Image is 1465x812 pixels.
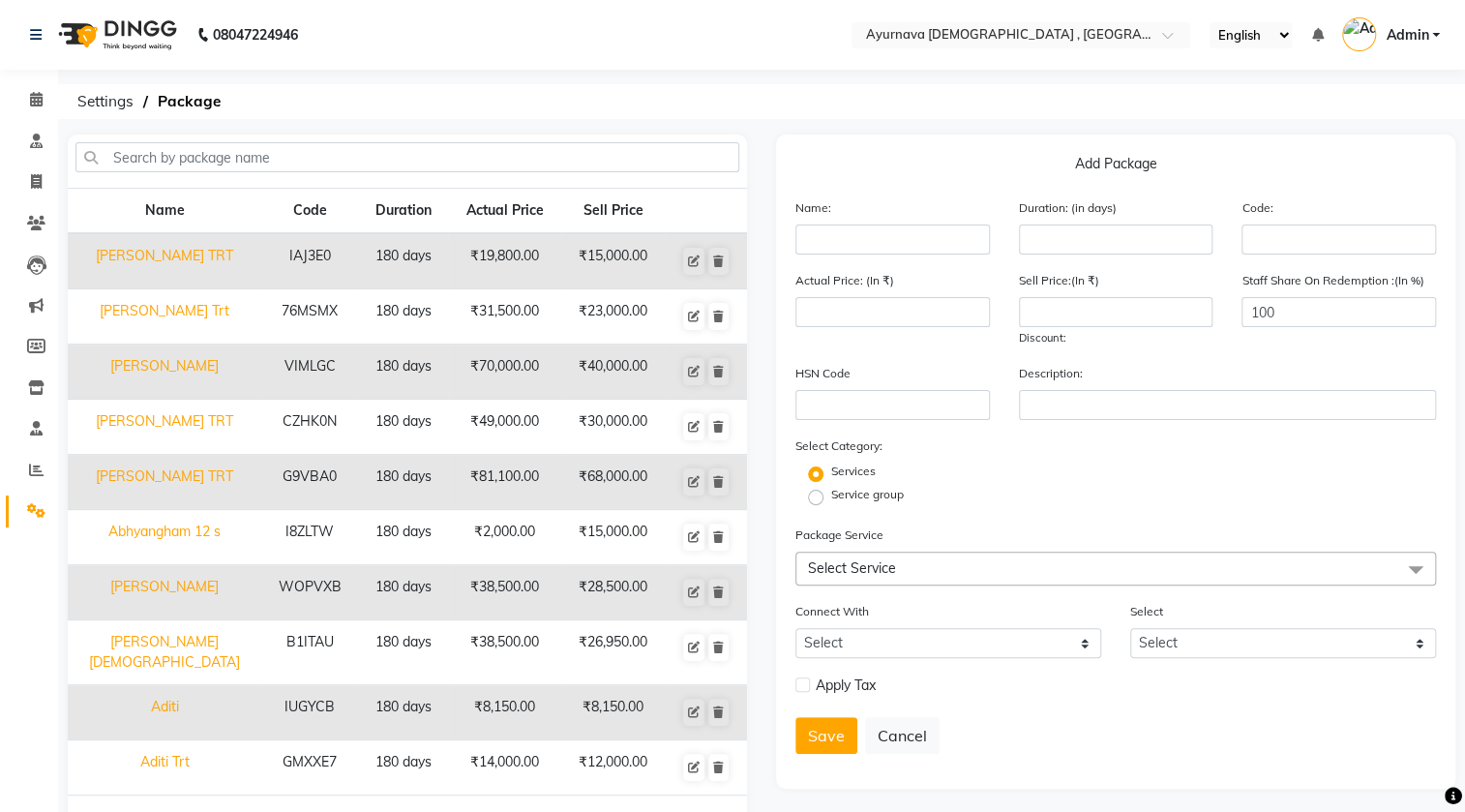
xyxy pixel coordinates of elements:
[261,289,358,345] td: 76MSMX
[68,84,143,119] span: Settings
[49,8,182,62] img: logo
[261,400,358,455] td: CZHK0N
[261,740,358,796] td: GMXXE7
[448,345,561,400] td: ₹70,000.00
[448,620,561,685] td: ₹38,500.00
[358,620,448,685] td: 180 days
[795,437,882,455] label: Select Category:
[1241,199,1272,217] label: Code:
[358,289,448,345] td: 180 days
[75,142,739,172] input: Search by package name
[795,154,1436,182] p: Add Package
[358,455,448,510] td: 180 days
[358,233,448,289] td: 180 days
[68,189,261,234] th: Name
[561,233,665,289] td: ₹15,000.00
[795,526,883,544] label: Package Service
[261,233,358,289] td: IAJ3E0
[448,400,561,455] td: ₹49,000.00
[261,565,358,620] td: WOPVXB
[1241,272,1423,289] label: Staff Share On Redemption :(In %)
[261,685,358,740] td: IUGYCB
[68,233,261,289] td: [PERSON_NAME] TRT
[816,676,876,696] span: Apply Tax
[358,400,448,455] td: 180 days
[213,8,298,62] b: 08047224946
[261,510,358,565] td: I8ZLTW
[358,510,448,565] td: 180 days
[68,565,261,620] td: [PERSON_NAME]
[561,620,665,685] td: ₹26,950.00
[448,740,561,796] td: ₹14,000.00
[261,345,358,400] td: VIMLGC
[1019,199,1117,217] label: Duration: (in days)
[795,717,857,754] button: Save
[448,233,561,289] td: ₹19,800.00
[561,455,665,510] td: ₹68,000.00
[68,740,261,796] td: Aditi Trt
[148,84,230,119] span: Package
[561,289,665,345] td: ₹23,000.00
[1386,25,1428,45] span: Admin
[561,685,665,740] td: ₹8,150.00
[68,289,261,345] td: [PERSON_NAME] Trt
[448,565,561,620] td: ₹38,500.00
[358,685,448,740] td: 180 days
[358,189,448,234] th: Duration
[261,455,358,510] td: G9VBA0
[358,345,448,400] td: 180 days
[68,510,261,565] td: Abhyangham 12 s
[808,559,896,577] span: Select Service
[68,455,261,510] td: [PERSON_NAME] TRT
[448,455,561,510] td: ₹81,100.00
[795,272,894,289] label: Actual Price: (In ₹)
[795,603,869,620] label: Connect With
[1019,365,1083,382] label: Description:
[1019,272,1099,289] label: Sell Price:(In ₹)
[448,685,561,740] td: ₹8,150.00
[68,345,261,400] td: [PERSON_NAME]
[561,510,665,565] td: ₹15,000.00
[561,565,665,620] td: ₹28,500.00
[448,189,561,234] th: Actual Price
[448,510,561,565] td: ₹2,000.00
[1342,17,1376,51] img: Admin
[261,189,358,234] th: Code
[795,365,851,382] label: HSN Code
[68,620,261,685] td: [PERSON_NAME][DEMOGRAPHIC_DATA]
[795,199,831,217] label: Name:
[561,740,665,796] td: ₹12,000.00
[1019,331,1066,345] span: Discount:
[448,289,561,345] td: ₹31,500.00
[561,345,665,400] td: ₹40,000.00
[831,486,904,503] label: Service group
[68,400,261,455] td: [PERSON_NAME] TRT
[831,463,876,480] label: Services
[68,685,261,740] td: Aditi
[561,400,665,455] td: ₹30,000.00
[358,565,448,620] td: 180 days
[1130,603,1163,620] label: Select
[865,717,940,754] button: Cancel
[358,740,448,796] td: 180 days
[561,189,665,234] th: Sell Price
[261,620,358,685] td: B1ITAU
